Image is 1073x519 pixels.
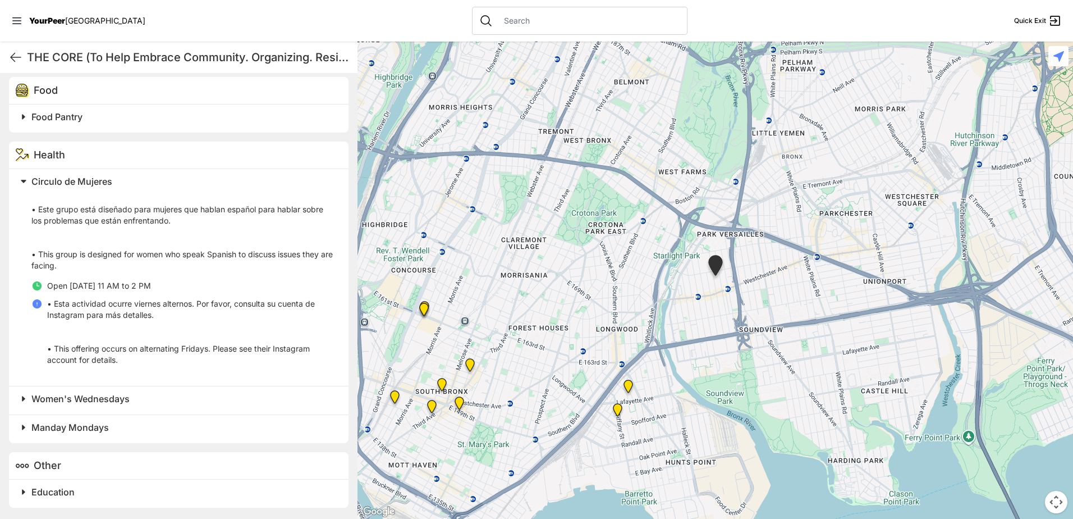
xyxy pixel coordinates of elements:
span: Health [34,149,65,161]
a: YourPeer[GEOGRAPHIC_DATA] [29,17,145,24]
div: Bronx [418,301,432,319]
span: Women's Wednesdays [31,393,130,404]
span: [GEOGRAPHIC_DATA] [65,16,145,25]
span: Other [34,459,61,471]
p: • Este grupo está diseñado para mujeres que hablan español para hablar sobre los problemas que es... [31,193,335,271]
span: Circulo de Mujeres [31,176,112,187]
img: Google [360,504,397,519]
span: Open [DATE] 11 AM to 2 PM [47,281,151,290]
h1: THE CORE (To Help Embrace Community. Organizing. Resilience. Equality.) Family Enrichment Center ... [27,49,349,65]
button: Map camera controls [1045,491,1067,513]
div: Bronx Youth Center (BYC) [463,358,477,376]
span: Education [31,486,75,498]
p: • Esta actividad ocurre viernes alternos. Por favor, consulta su cuenta de Instagram para más det... [47,298,335,366]
span: Food [34,84,58,96]
div: The Bronx Pride Center [452,397,466,415]
div: Living Room 24-Hour Drop-In Center [621,380,635,398]
span: Quick Exit [1014,16,1046,25]
span: YourPeer [29,16,65,25]
a: Quick Exit [1014,14,1062,28]
span: Manday Mondays [31,422,109,433]
div: East Tremont Head Start [706,255,725,280]
a: Open this area in Google Maps (opens a new window) [360,504,397,519]
span: Food Pantry [31,111,82,122]
input: Search [497,15,680,26]
div: South Bronx NeON Works [417,303,431,321]
div: The Bronx [435,378,449,396]
div: Harm Reduction Center [388,390,402,408]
